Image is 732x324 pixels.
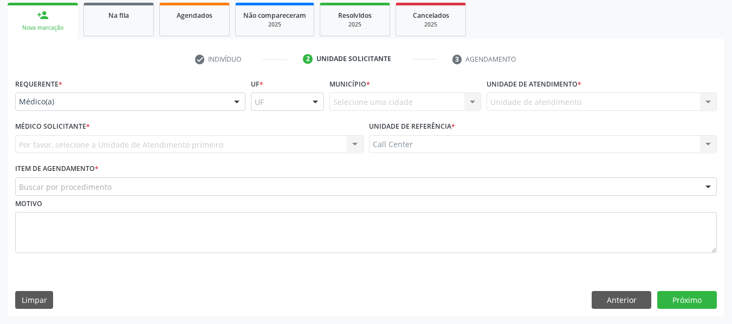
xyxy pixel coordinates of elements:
[413,11,449,20] span: Cancelados
[15,161,99,177] label: Item de agendamento
[15,291,53,309] button: Limpar
[108,11,129,20] span: Na fila
[243,21,306,29] div: 2025
[15,76,62,92] label: Requerente
[592,291,651,309] button: Anterior
[15,24,70,32] div: Nova marcação
[487,76,581,92] label: Unidade de atendimento
[19,181,112,193] span: Buscar por procedimento
[369,118,455,135] label: Unidade de referência
[338,11,372,20] span: Resolvidos
[37,9,49,21] div: person_add
[329,76,370,92] label: Município
[15,118,90,135] label: Médico Solicitante
[657,291,717,309] button: Próximo
[404,21,458,29] div: 2025
[251,76,263,92] label: UF
[303,54,313,64] div: 2
[15,196,42,213] label: Motivo
[255,96,264,108] span: UF
[328,21,382,29] div: 2025
[19,96,223,107] span: Médico(a)
[316,54,391,64] div: Unidade solicitante
[243,11,306,20] span: Não compareceram
[177,11,212,20] span: Agendados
